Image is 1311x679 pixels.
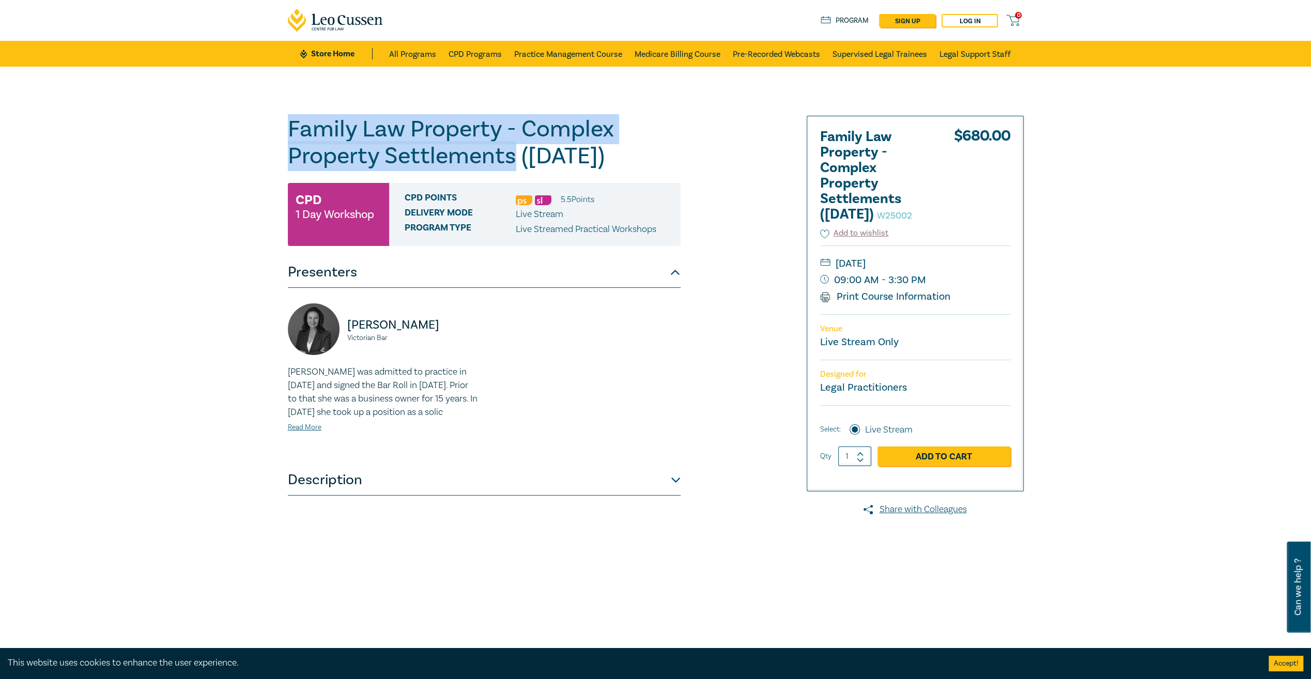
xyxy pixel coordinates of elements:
[865,423,913,437] label: Live Stream
[733,41,820,67] a: Pre-Recorded Webcasts
[807,503,1024,516] a: Share with Colleagues
[288,116,681,169] h1: Family Law Property - Complex Property Settlements ([DATE])
[954,129,1010,227] div: $ 680.00
[820,272,1010,288] small: 09:00 AM - 3:30 PM
[820,290,951,303] a: Print Course Information
[820,451,831,462] label: Qty
[939,41,1011,67] a: Legal Support Staff
[1269,656,1303,671] button: Accept cookies
[288,303,340,355] img: https://s3.ap-southeast-2.amazonaws.com/leo-cussen-store-production-content/Contacts/PANAYIOTA%20...
[820,255,1010,272] small: [DATE]
[8,656,1253,670] div: This website uses cookies to enhance the user experience.
[820,424,841,435] span: Select:
[288,365,478,419] p: [PERSON_NAME] was admitted to practice in [DATE] and signed the Bar Roll in [DATE]. Prior to that...
[820,129,934,222] h2: Family Law Property - Complex Property Settlements ([DATE])
[877,446,1010,466] a: Add to Cart
[514,41,622,67] a: Practice Management Course
[877,210,912,222] small: W25002
[820,381,907,394] small: Legal Practitioners
[561,193,594,206] li: 5.5 Point s
[1015,12,1022,19] span: 0
[389,41,436,67] a: All Programs
[879,14,935,27] a: sign up
[347,317,478,333] p: [PERSON_NAME]
[820,324,1010,334] p: Venue
[405,208,516,221] span: Delivery Mode
[516,223,656,236] p: Live Streamed Practical Workshops
[296,209,374,220] small: 1 Day Workshop
[288,465,681,496] button: Description
[288,257,681,288] button: Presenters
[449,41,502,67] a: CPD Programs
[300,48,372,59] a: Store Home
[405,193,516,206] span: CPD Points
[821,15,869,26] a: Program
[288,423,321,432] a: Read More
[347,334,478,342] small: Victorian Bar
[635,41,720,67] a: Medicare Billing Course
[516,195,532,205] img: Professional Skills
[820,335,899,349] a: Live Stream Only
[535,195,551,205] img: Substantive Law
[832,41,927,67] a: Supervised Legal Trainees
[838,446,871,466] input: 1
[820,227,889,239] button: Add to wishlist
[820,369,1010,379] p: Designed for
[1293,548,1303,626] span: Can we help ?
[942,14,998,27] a: Log in
[405,223,516,236] span: Program type
[296,191,321,209] h3: CPD
[516,208,563,220] span: Live Stream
